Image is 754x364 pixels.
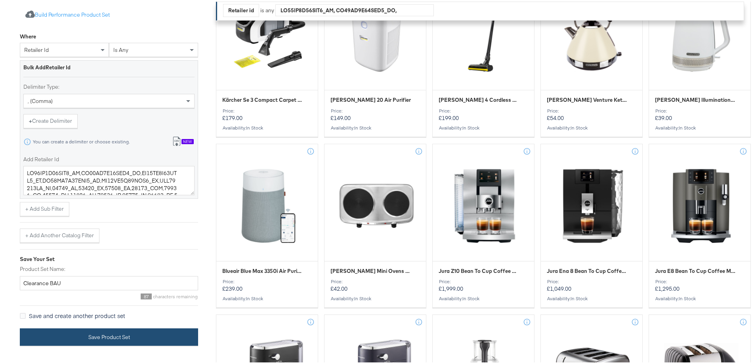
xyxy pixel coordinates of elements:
[276,3,433,15] div: LO55IP8D56SIT6_AM, CO49AD9E64SED5_DO, EI02TE1I00UTL2_ET, DO93MA9A50ENI9_AD, MI14VE2Q40NOS7_EX, UL...
[246,123,263,129] span: in stock
[330,107,420,120] p: £149.00
[166,133,199,148] button: New
[354,294,371,300] span: in stock
[655,277,744,283] div: Price:
[222,266,303,273] span: Blueair Blue Max 3350i Air Purifier
[679,294,696,300] span: in stock
[655,277,744,291] p: £1,295.00
[222,277,312,283] div: Price:
[32,137,130,143] div: You can create a delimiter or choose existing.
[20,6,115,21] button: Build Performance Product Set
[330,277,420,291] p: £42.00
[181,137,194,143] div: New
[259,5,275,13] div: is any
[29,310,125,318] span: Save and create another product set
[547,95,627,102] span: Morphy Richards Venture Kettle
[20,254,198,261] div: Save Your Set
[23,62,195,70] div: Bulk Add Retailer Id
[439,277,528,291] p: £1,999.00
[20,31,36,39] div: Where
[330,266,411,273] span: Russell Hobbs Mini Ovens And Hob Stainless
[330,294,420,300] div: Availability :
[439,95,519,102] span: Kärcher Vc 4 Cordless Vacuum Cleaner
[20,227,99,241] button: + Add Another Catalog Filter
[655,294,744,300] div: Availability :
[547,266,627,273] span: Jura Ena 8 Bean To Cup Coffee Machine
[222,277,312,291] p: £239.00
[547,277,636,291] p: £1,049.00
[439,107,528,120] p: £199.00
[223,3,259,15] div: Retailer id
[222,107,312,112] div: Price:
[23,112,78,127] button: +Create Delimiter
[571,123,588,129] span: in stock
[547,294,636,300] div: Availability :
[547,277,636,283] div: Price:
[439,266,519,273] span: Jura Z10 Bean To Cup Coffee Machine
[655,124,744,129] div: Availability :
[439,124,528,129] div: Availability :
[222,124,312,129] div: Availability :
[141,292,152,298] span: 87
[20,200,69,215] button: + Add Sub Filter
[439,107,528,112] div: Price:
[655,107,744,112] div: Price:
[354,123,371,129] span: in stock
[20,327,198,345] button: Save Product Set
[23,82,195,89] label: Delimiter Type:
[222,107,312,120] p: £179.00
[20,292,198,298] div: characters remaining
[330,95,411,102] span: Kärcher Af 20 Air Purifier
[28,96,53,103] span: , (comma)
[113,45,128,52] span: is any
[655,266,735,273] span: Jura E8 Bean To Cup Coffee Machine Stainless
[330,124,420,129] div: Availability :
[547,107,636,112] div: Price:
[23,164,195,194] textarea: LO96IP1D06SIT8_AM,CO00AD7E16SED4_DO,EI15TE8I63UTL5_ET,DO58MA7A37ENI5_AD,MI12VE5Q89NOS6_EX,ULL7921...
[679,123,696,129] span: in stock
[246,294,263,300] span: in stock
[29,116,32,123] strong: +
[655,95,735,102] span: Morphy Richards Illumination Kettle
[439,294,528,300] div: Availability :
[655,107,744,120] p: £39.00
[547,124,636,129] div: Availability :
[222,95,303,102] span: Kärcher Se 3 Compact Carpet Cleaner
[547,107,636,120] p: £54.00
[462,123,479,129] span: in stock
[24,45,49,52] span: retailer id
[330,107,420,112] div: Price:
[462,294,479,300] span: in stock
[23,154,195,162] label: Add Retailer Id
[330,277,420,283] div: Price:
[20,274,198,289] input: Give your set a descriptive name
[222,294,312,300] div: Availability :
[20,264,198,271] label: Product Set Name:
[439,277,528,283] div: Price:
[571,294,588,300] span: in stock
